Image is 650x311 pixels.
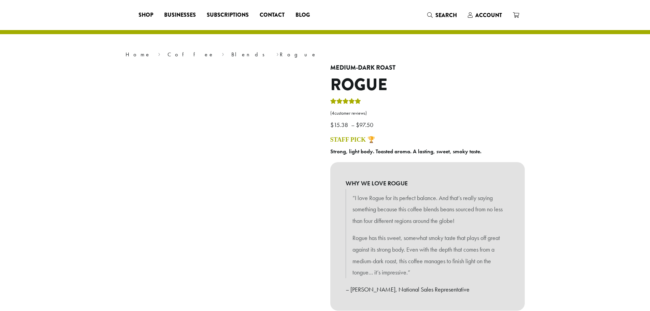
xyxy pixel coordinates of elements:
[346,284,509,295] p: – [PERSON_NAME], National Sales Representative
[352,232,503,278] p: Rogue has this sweet, somewhat smoky taste that plays off great against its strong body. Even wit...
[231,51,269,58] a: Blends
[201,10,254,20] a: Subscriptions
[435,11,457,19] span: Search
[207,11,249,19] span: Subscriptions
[332,110,334,116] span: 4
[330,75,525,95] h1: Rogue
[330,148,481,155] b: Strong, light body. Toasted aroma. A lasting, sweet, smoky taste.
[126,51,525,59] nav: Breadcrumb
[126,51,151,58] a: Home
[139,11,153,19] span: Shop
[222,48,224,59] span: ›
[330,97,361,108] div: Rated 5.00 out of 5
[330,136,375,143] a: STAFF PICK 🏆
[351,121,355,129] span: –
[330,110,525,117] a: (4customer reviews)
[168,51,214,58] a: Coffee
[260,11,285,19] span: Contact
[295,11,310,19] span: Blog
[133,10,159,20] a: Shop
[330,64,525,72] h4: Medium-Dark Roast
[352,192,503,227] p: “I love Rogue for its perfect balance. And that’s really saying something because this coffee ble...
[159,10,201,20] a: Businesses
[276,48,279,59] span: ›
[462,10,507,21] a: Account
[346,178,509,189] b: WHY WE LOVE ROGUE
[422,10,462,21] a: Search
[356,121,375,129] bdi: 97.50
[158,48,160,59] span: ›
[290,10,315,20] a: Blog
[356,121,359,129] span: $
[330,121,334,129] span: $
[164,11,196,19] span: Businesses
[330,121,350,129] bdi: 15.38
[475,11,502,19] span: Account
[254,10,290,20] a: Contact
